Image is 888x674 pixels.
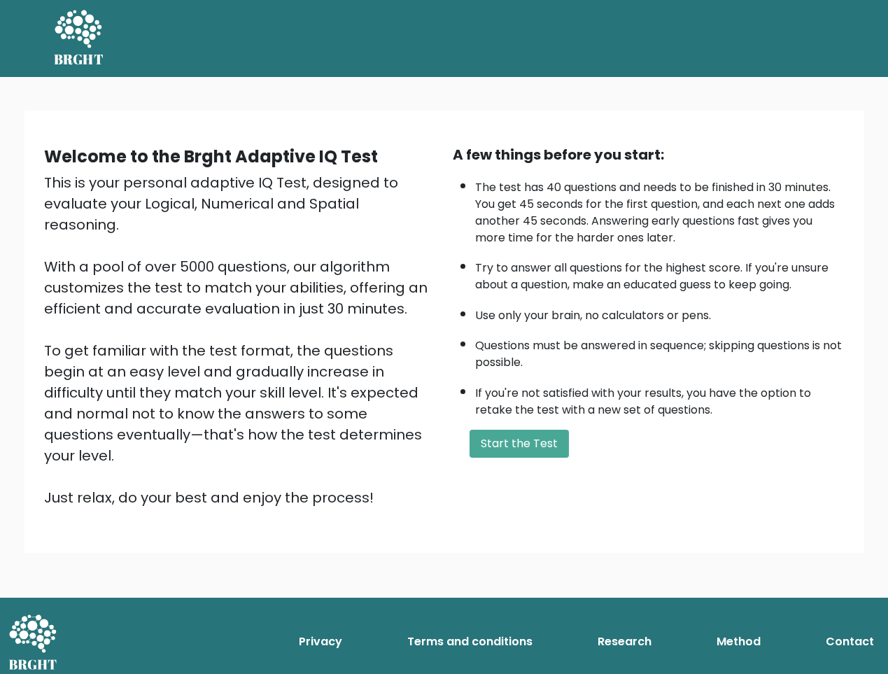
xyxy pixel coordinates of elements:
[44,145,378,168] b: Welcome to the Brght Adaptive IQ Test
[820,628,880,656] a: Contact
[592,628,657,656] a: Research
[293,628,348,656] a: Privacy
[475,330,845,371] li: Questions must be answered in sequence; skipping questions is not possible.
[475,253,845,293] li: Try to answer all questions for the highest score. If you're unsure about a question, make an edu...
[475,378,845,419] li: If you're not satisfied with your results, you have the option to retake the test with a new set ...
[54,6,104,71] a: BRGHT
[470,430,569,458] button: Start the Test
[402,628,538,656] a: Terms and conditions
[54,51,104,68] h5: BRGHT
[453,144,845,165] div: A few things before you start:
[475,300,845,324] li: Use only your brain, no calculators or pens.
[44,172,436,508] div: This is your personal adaptive IQ Test, designed to evaluate your Logical, Numerical and Spatial ...
[475,172,845,246] li: The test has 40 questions and needs to be finished in 30 minutes. You get 45 seconds for the firs...
[711,628,766,656] a: Method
